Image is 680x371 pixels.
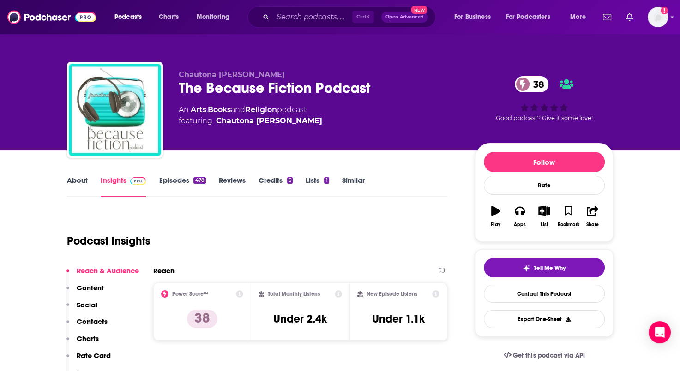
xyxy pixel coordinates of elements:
h3: Under 2.4k [273,312,327,326]
a: Contact This Podcast [484,285,605,303]
div: Open Intercom Messenger [649,321,671,343]
button: open menu [500,10,564,24]
button: Play [484,200,508,233]
p: Charts [77,334,99,343]
button: open menu [190,10,241,24]
span: Chautona [PERSON_NAME] [179,70,285,79]
button: Apps [508,200,532,233]
a: Lists1 [306,176,329,197]
span: For Business [454,11,491,24]
div: Play [491,222,500,227]
span: featuring [179,115,322,126]
span: , [206,105,208,114]
button: Show profile menu [648,7,668,27]
p: Content [77,283,104,292]
a: 38 [515,76,549,92]
div: 1 [324,177,329,184]
img: User Profile [648,7,668,27]
a: Reviews [219,176,246,197]
button: Bookmark [556,200,580,233]
button: tell me why sparkleTell Me Why [484,258,605,277]
span: Podcasts [114,11,142,24]
button: Reach & Audience [66,266,139,283]
a: Episodes478 [159,176,205,197]
div: 478 [193,177,205,184]
h2: Reach [153,266,175,275]
div: Bookmark [557,222,579,227]
div: Search podcasts, credits, & more... [256,6,445,28]
span: Open Advanced [385,15,424,19]
span: Ctrl K [352,11,374,23]
span: Get this podcast via API [513,352,584,359]
span: Logged in as KSteele [648,7,668,27]
input: Search podcasts, credits, & more... [273,10,352,24]
a: Similar [342,176,365,197]
button: List [532,200,556,233]
div: Share [586,222,599,227]
div: Apps [514,222,526,227]
img: tell me why sparkle [523,264,530,272]
button: Open AdvancedNew [381,12,428,23]
h2: Power Score™ [172,291,208,297]
span: New [411,6,427,14]
button: open menu [108,10,154,24]
a: Show notifications dropdown [622,9,637,25]
button: Contacts [66,317,108,334]
p: Rate Card [77,351,111,360]
div: List [541,222,548,227]
p: Social [77,300,97,309]
h1: Podcast Insights [67,234,150,248]
div: Chautona [PERSON_NAME] [216,115,322,126]
a: About [67,176,88,197]
a: Charts [153,10,184,24]
button: Rate Card [66,351,111,368]
img: Podchaser Pro [130,177,146,185]
svg: Add a profile image [661,7,668,14]
div: Rate [484,176,605,195]
a: Credits6 [259,176,293,197]
span: For Podcasters [506,11,550,24]
a: InsightsPodchaser Pro [101,176,146,197]
h2: New Episode Listens [367,291,417,297]
span: 38 [524,76,549,92]
a: Religion [245,105,277,114]
a: Arts [191,105,206,114]
button: Share [580,200,604,233]
p: Reach & Audience [77,266,139,275]
p: 38 [187,310,217,328]
span: Good podcast? Give it some love! [496,114,593,121]
a: Show notifications dropdown [599,9,615,25]
span: Monitoring [197,11,229,24]
img: Podchaser - Follow, Share and Rate Podcasts [7,8,96,26]
span: Charts [159,11,179,24]
span: More [570,11,586,24]
a: Books [208,105,231,114]
img: The Because Fiction Podcast [69,64,161,156]
h2: Total Monthly Listens [268,291,320,297]
button: open menu [448,10,502,24]
span: and [231,105,245,114]
a: Get this podcast via API [496,344,592,367]
button: Follow [484,152,605,172]
button: Social [66,300,97,317]
button: open menu [564,10,597,24]
div: An podcast [179,104,322,126]
h3: Under 1.1k [372,312,425,326]
div: 6 [287,177,293,184]
div: 38Good podcast? Give it some love! [475,70,614,127]
button: Charts [66,334,99,351]
span: Tell Me Why [534,264,566,272]
button: Content [66,283,104,300]
button: Export One-Sheet [484,310,605,328]
p: Contacts [77,317,108,326]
